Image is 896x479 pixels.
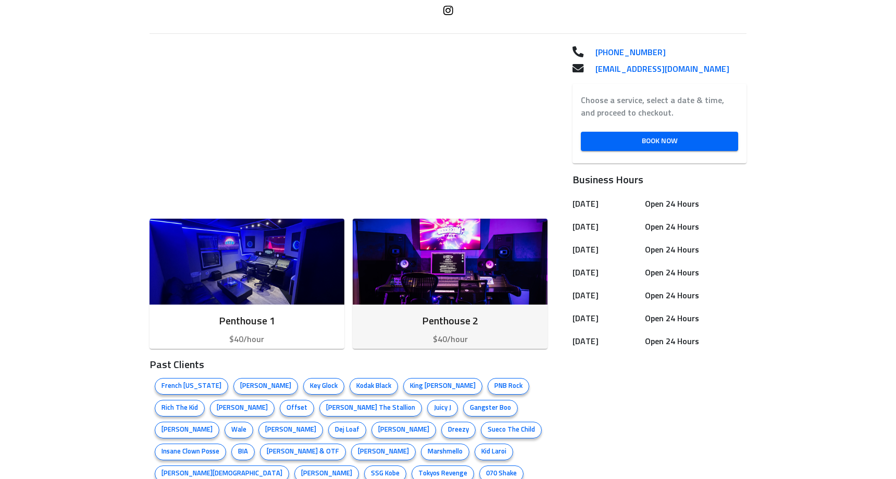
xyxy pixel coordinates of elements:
span: Kodak Black [350,381,397,392]
span: Book Now [589,135,730,148]
span: Dej Loaf [329,425,366,435]
span: Wale [225,425,253,435]
span: French [US_STATE] [155,381,228,392]
span: Kid Laroi [475,447,513,457]
span: [PERSON_NAME] [295,469,358,479]
p: $40/hour [361,333,539,346]
span: [PERSON_NAME] [234,381,297,392]
button: Penthouse 1$40/hour [150,219,344,349]
span: 070 Shake [480,469,523,479]
span: [PERSON_NAME][DEMOGRAPHIC_DATA] [155,469,289,479]
span: Insane Clown Posse [155,447,226,457]
h6: Open 24 Hours [645,220,742,234]
span: Dreezy [442,425,475,435]
a: [EMAIL_ADDRESS][DOMAIN_NAME] [587,63,746,75]
span: [PERSON_NAME] [210,403,274,413]
h6: [DATE] [573,197,641,211]
h6: Open 24 Hours [645,334,742,349]
span: BIA [232,447,254,457]
span: [PERSON_NAME] [352,447,415,457]
label: Choose a service, select a date & time, and proceed to checkout. [581,94,738,119]
a: Book Now [581,132,738,151]
span: Tokyos Revenge [412,469,474,479]
h6: Business Hours [573,172,746,188]
h3: Past Clients [150,357,547,373]
button: Penthouse 2$40/hour [353,219,547,349]
h6: [DATE] [573,334,641,349]
span: [PERSON_NAME] The Stallion [320,403,421,413]
p: $40/hour [158,333,336,346]
img: Room image [353,219,547,305]
h6: [DATE] [573,220,641,234]
img: Room image [150,219,344,305]
span: King [PERSON_NAME] [404,381,482,392]
span: [PERSON_NAME] [155,425,219,435]
a: [PHONE_NUMBER] [587,46,746,59]
h6: Penthouse 2 [361,313,539,330]
h6: Open 24 Hours [645,243,742,257]
span: Offset [280,403,314,413]
span: Rich The Kid [155,403,204,413]
span: Key Glock [304,381,344,392]
h6: Open 24 Hours [645,288,742,303]
span: Sueco The Child [481,425,541,435]
span: Juicy J [428,403,457,413]
h6: Open 24 Hours [645,266,742,280]
h6: Penthouse 1 [158,313,336,330]
span: PNB Rock [488,381,529,392]
span: SSG Kobe [365,469,406,479]
h6: Open 24 Hours [645,311,742,326]
span: [PERSON_NAME] & OTF [260,447,345,457]
span: Marshmello [421,447,469,457]
h6: [DATE] [573,288,641,303]
span: Gangster Boo [464,403,517,413]
h6: [DATE] [573,311,641,326]
span: [PERSON_NAME] [259,425,322,435]
h6: [DATE] [573,243,641,257]
h6: [DATE] [573,266,641,280]
span: [PERSON_NAME] [372,425,435,435]
h6: Open 24 Hours [645,197,742,211]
